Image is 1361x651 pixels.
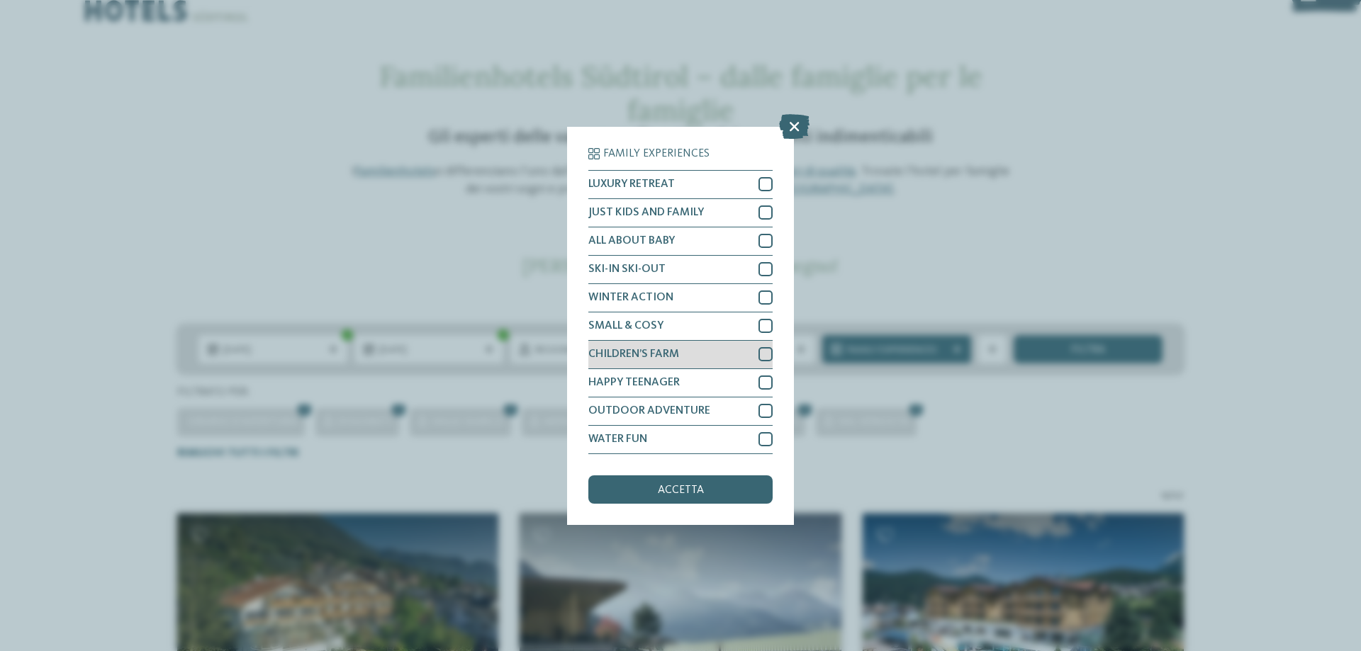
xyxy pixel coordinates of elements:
[588,320,663,332] span: SMALL & COSY
[603,148,710,159] span: Family Experiences
[588,434,647,445] span: WATER FUN
[588,179,675,190] span: LUXURY RETREAT
[588,207,704,218] span: JUST KIDS AND FAMILY
[588,349,679,360] span: CHILDREN’S FARM
[658,485,704,496] span: accetta
[588,264,666,275] span: SKI-IN SKI-OUT
[588,235,675,247] span: ALL ABOUT BABY
[588,292,673,303] span: WINTER ACTION
[588,377,680,388] span: HAPPY TEENAGER
[588,405,710,417] span: OUTDOOR ADVENTURE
